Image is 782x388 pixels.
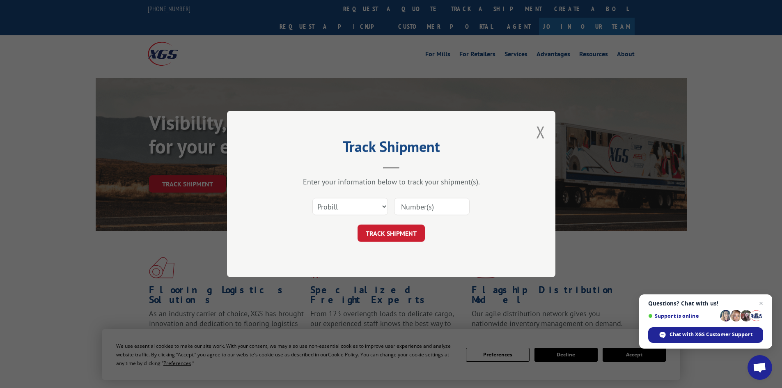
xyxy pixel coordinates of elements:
[358,225,425,242] button: TRACK SHIPMENT
[536,121,545,143] button: Close modal
[670,331,752,338] span: Chat with XGS Customer Support
[648,313,717,319] span: Support is online
[748,355,772,380] div: Open chat
[394,198,470,215] input: Number(s)
[756,298,766,308] span: Close chat
[648,327,763,343] div: Chat with XGS Customer Support
[268,177,514,186] div: Enter your information below to track your shipment(s).
[268,141,514,156] h2: Track Shipment
[648,300,763,307] span: Questions? Chat with us!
